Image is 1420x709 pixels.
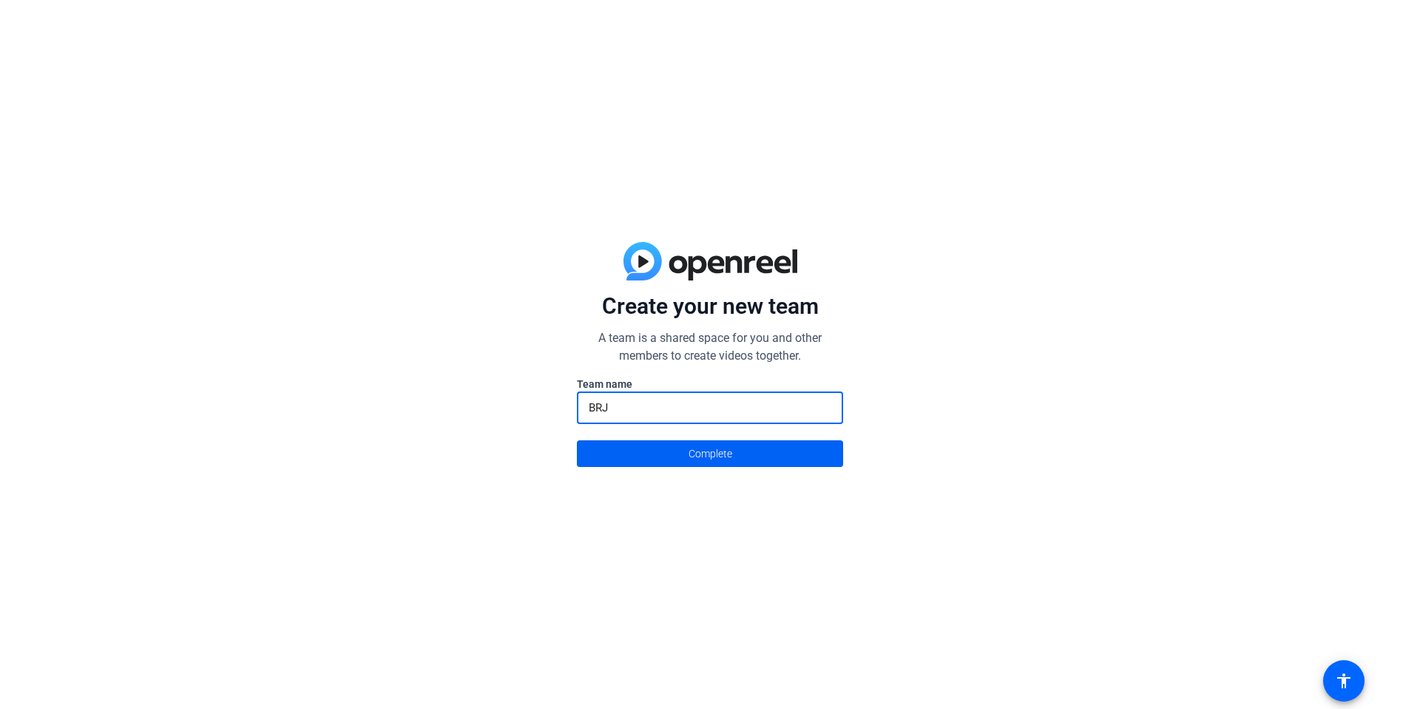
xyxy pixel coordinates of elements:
button: Complete [577,440,843,467]
input: Enter here [589,399,831,417]
p: A team is a shared space for you and other members to create videos together. [577,329,843,365]
mat-icon: accessibility [1335,672,1353,690]
img: blue-gradient.svg [623,242,797,280]
p: Create your new team [577,292,843,320]
span: Complete [689,440,732,468]
label: Team name [577,377,843,392]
